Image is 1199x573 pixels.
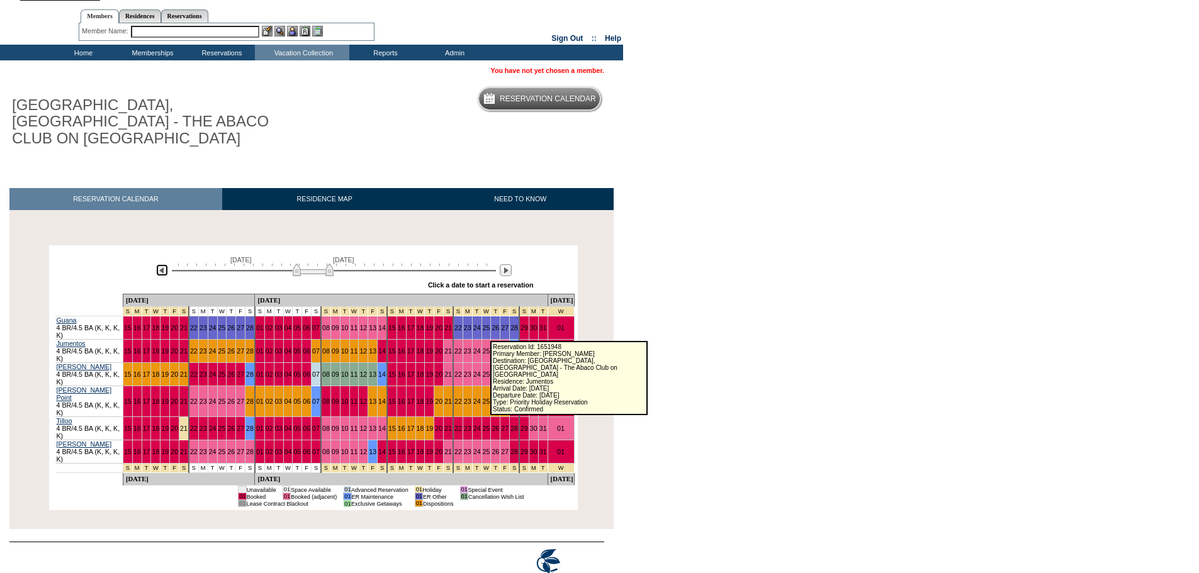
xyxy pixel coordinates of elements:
[274,26,285,36] img: View
[171,324,178,331] a: 20
[161,324,169,331] a: 19
[332,347,339,355] a: 09
[398,398,405,405] a: 16
[500,264,512,276] img: Next
[275,370,283,378] a: 03
[322,398,330,405] a: 08
[398,425,405,432] a: 16
[123,294,255,307] td: [DATE]
[209,324,217,331] a: 24
[227,347,235,355] a: 26
[539,324,547,331] a: 31
[378,448,386,455] a: 14
[464,448,471,455] a: 23
[57,417,72,425] a: Tilloo
[332,370,339,378] a: 09
[407,448,415,455] a: 17
[200,347,207,355] a: 23
[227,370,235,378] a: 26
[407,324,415,331] a: 17
[341,448,349,455] a: 10
[419,45,488,60] td: Admin
[171,425,178,432] a: 20
[454,448,462,455] a: 22
[293,425,301,432] a: 05
[303,398,310,405] a: 06
[152,347,159,355] a: 18
[530,425,538,432] a: 30
[351,448,358,455] a: 11
[492,425,499,432] a: 26
[161,448,169,455] a: 19
[492,324,499,331] a: 26
[180,347,188,355] a: 21
[303,448,310,455] a: 06
[322,347,330,355] a: 08
[359,448,367,455] a: 12
[548,294,574,307] td: [DATE]
[351,425,358,432] a: 11
[464,370,471,378] a: 23
[341,347,349,355] a: 10
[246,448,254,455] a: 28
[287,26,298,36] img: Impersonate
[266,398,273,405] a: 02
[483,324,490,331] a: 25
[464,398,471,405] a: 23
[256,398,264,405] a: 01
[464,425,471,432] a: 23
[359,398,367,405] a: 12
[124,324,132,331] a: 15
[256,370,264,378] a: 01
[378,347,386,355] a: 14
[312,398,320,405] a: 07
[483,347,490,355] a: 25
[209,370,217,378] a: 24
[256,324,264,331] a: 01
[124,425,132,432] a: 15
[398,347,405,355] a: 16
[180,398,188,405] a: 21
[425,347,433,355] a: 19
[246,425,254,432] a: 28
[428,281,534,289] div: Click a date to start a reservation
[312,370,320,378] a: 07
[501,425,509,432] a: 27
[351,324,358,331] a: 11
[369,324,376,331] a: 13
[388,347,396,355] a: 15
[369,425,376,432] a: 13
[123,307,132,316] td: President's Week 2026
[161,425,169,432] a: 19
[190,370,198,378] a: 22
[275,448,283,455] a: 03
[388,370,396,378] a: 15
[557,425,565,432] a: 01
[124,398,132,405] a: 15
[143,324,150,331] a: 17
[57,363,112,370] a: [PERSON_NAME]
[332,324,339,331] a: 09
[209,448,217,455] a: 24
[124,347,132,355] a: 15
[388,398,396,405] a: 15
[369,347,376,355] a: 13
[425,370,433,378] a: 19
[312,347,320,355] a: 07
[407,398,415,405] a: 17
[171,370,178,378] a: 20
[417,425,424,432] a: 18
[551,34,583,43] a: Sign Out
[284,425,292,432] a: 04
[124,448,132,455] a: 15
[473,370,481,378] a: 24
[322,425,330,432] a: 08
[333,256,354,264] span: [DATE]
[521,425,528,432] a: 29
[454,425,462,432] a: 22
[322,324,330,331] a: 08
[284,370,292,378] a: 04
[378,398,386,405] a: 14
[82,26,130,36] div: Member Name:
[388,324,396,331] a: 15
